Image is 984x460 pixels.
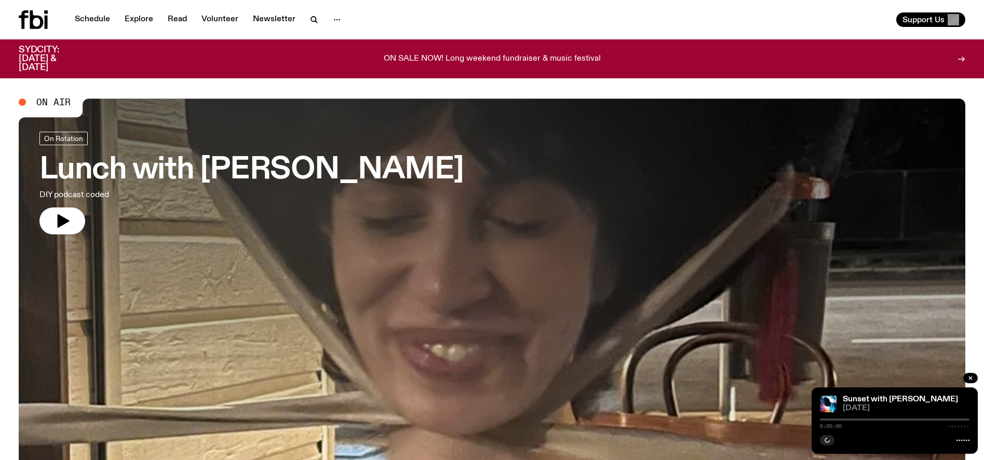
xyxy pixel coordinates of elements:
[36,97,71,107] span: On Air
[195,12,245,27] a: Volunteer
[69,12,116,27] a: Schedule
[843,405,969,412] span: [DATE]
[896,12,965,27] button: Support Us
[948,424,969,429] span: -:--:--
[902,15,945,24] span: Support Us
[118,12,159,27] a: Explore
[247,12,302,27] a: Newsletter
[39,132,88,145] a: On Rotation
[820,396,837,412] img: Simon Caldwell stands side on, looking downwards. He has headphones on. Behind him is a brightly ...
[161,12,193,27] a: Read
[39,132,464,234] a: Lunch with [PERSON_NAME]DIY podcast coded
[39,189,305,201] p: DIY podcast coded
[44,134,83,142] span: On Rotation
[19,46,85,72] h3: SYDCITY: [DATE] & [DATE]
[843,395,958,403] a: Sunset with [PERSON_NAME]
[39,156,464,185] h3: Lunch with [PERSON_NAME]
[820,424,842,429] span: 0:00:00
[384,54,601,64] p: ON SALE NOW! Long weekend fundraiser & music festival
